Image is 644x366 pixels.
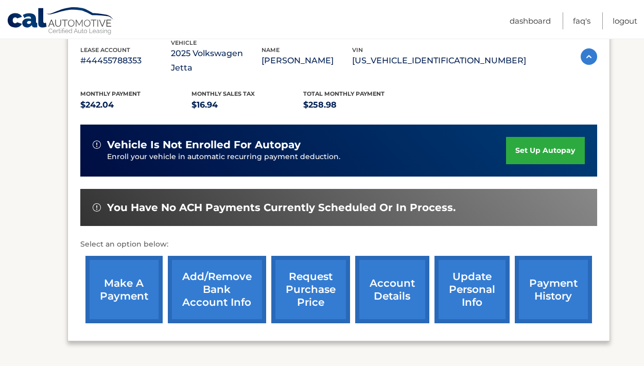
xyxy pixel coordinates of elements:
[7,7,115,37] a: Cal Automotive
[93,203,101,212] img: alert-white.svg
[262,46,280,54] span: name
[80,46,130,54] span: lease account
[262,54,352,68] p: [PERSON_NAME]
[107,201,456,214] span: You have no ACH payments currently scheduled or in process.
[515,256,592,323] a: payment history
[85,256,163,323] a: make a payment
[355,256,429,323] a: account details
[352,54,526,68] p: [US_VEHICLE_IDENTIFICATION_NUMBER]
[271,256,350,323] a: request purchase price
[80,90,141,97] span: Monthly Payment
[303,90,385,97] span: Total Monthly Payment
[510,12,551,29] a: Dashboard
[80,98,192,112] p: $242.04
[352,46,363,54] span: vin
[192,98,303,112] p: $16.94
[506,137,584,164] a: set up autopay
[171,39,197,46] span: vehicle
[192,90,255,97] span: Monthly sales Tax
[613,12,637,29] a: Logout
[80,54,171,68] p: #44455788353
[581,48,597,65] img: accordion-active.svg
[303,98,415,112] p: $258.98
[107,138,301,151] span: vehicle is not enrolled for autopay
[107,151,507,163] p: Enroll your vehicle in automatic recurring payment deduction.
[80,238,597,251] p: Select an option below:
[171,46,262,75] p: 2025 Volkswagen Jetta
[434,256,510,323] a: update personal info
[573,12,590,29] a: FAQ's
[93,141,101,149] img: alert-white.svg
[168,256,266,323] a: Add/Remove bank account info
